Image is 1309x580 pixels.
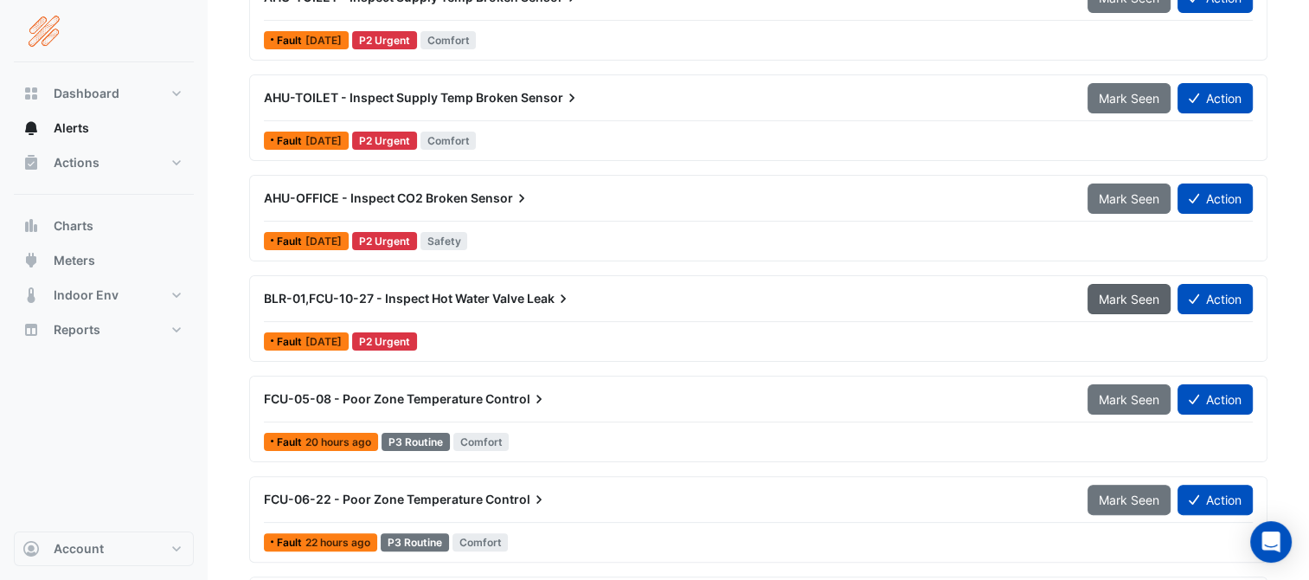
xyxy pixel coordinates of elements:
span: FCU-06-22 - Poor Zone Temperature [264,492,483,506]
span: BLR-01,FCU-10-27 - Inspect Hot Water Valve [264,291,524,306]
button: Mark Seen [1088,384,1171,415]
span: Control [485,491,548,508]
span: Mon 13-Oct-2025 11:45 BST [305,435,371,448]
img: Company Logo [21,14,99,48]
div: P3 Routine [382,433,450,451]
button: Charts [14,209,194,243]
span: Thu 09-Oct-2025 10:45 BST [305,335,342,348]
button: Mark Seen [1088,83,1171,113]
span: Indoor Env [54,287,119,304]
span: Mark Seen [1099,292,1159,306]
button: Mark Seen [1088,485,1171,515]
button: Action [1177,284,1253,314]
span: Control [485,390,548,408]
span: Leak [527,290,572,307]
div: P2 Urgent [352,132,417,150]
app-icon: Charts [22,217,40,235]
button: Alerts [14,111,194,145]
span: Fri 10-Oct-2025 07:15 BST [305,235,342,248]
button: Action [1177,485,1253,515]
span: Mark Seen [1099,392,1159,407]
span: Comfort [453,433,510,451]
span: Fault [277,136,305,146]
button: Account [14,532,194,566]
button: Actions [14,145,194,180]
span: Alerts [54,119,89,137]
span: Fault [277,437,305,448]
button: Action [1177,83,1253,113]
span: Sensor [471,190,530,207]
app-icon: Indoor Env [22,287,40,304]
span: Fault [277,538,305,548]
button: Mark Seen [1088,184,1171,214]
span: FCU-05-08 - Poor Zone Temperature [264,391,483,406]
span: Sat 11-Oct-2025 12:00 BST [305,34,342,47]
button: Indoor Env [14,278,194,313]
span: Fault [277,236,305,247]
button: Dashboard [14,76,194,111]
span: Charts [54,217,93,235]
span: Account [54,540,104,557]
div: P2 Urgent [352,232,417,250]
div: P2 Urgent [352,332,417,351]
span: Actions [54,154,99,171]
app-icon: Alerts [22,119,40,137]
app-icon: Actions [22,154,40,171]
div: Open Intercom Messenger [1250,521,1292,563]
span: Sat 11-Oct-2025 12:00 BST [305,134,342,147]
span: Comfort [420,31,477,49]
span: Meters [54,252,95,269]
span: Reports [54,321,100,338]
span: Fault [277,35,305,46]
button: Action [1177,184,1253,214]
span: AHU-TOILET - Inspect Supply Temp Broken [264,90,518,105]
span: AHU-OFFICE - Inspect CO2 Broken [264,190,468,205]
button: Action [1177,384,1253,415]
span: Fault [277,337,305,347]
div: P3 Routine [381,533,449,551]
button: Reports [14,313,194,347]
span: Comfort [420,132,477,150]
button: Mark Seen [1088,284,1171,314]
button: Meters [14,243,194,278]
app-icon: Dashboard [22,85,40,102]
span: Dashboard [54,85,119,102]
app-icon: Meters [22,252,40,269]
span: Safety [420,232,468,250]
span: Comfort [452,533,509,551]
app-icon: Reports [22,321,40,338]
span: Sensor [521,89,581,106]
span: Mon 13-Oct-2025 09:30 BST [305,536,370,549]
div: P2 Urgent [352,31,417,49]
span: Mark Seen [1099,91,1159,106]
span: Mark Seen [1099,493,1159,507]
span: Mark Seen [1099,191,1159,206]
